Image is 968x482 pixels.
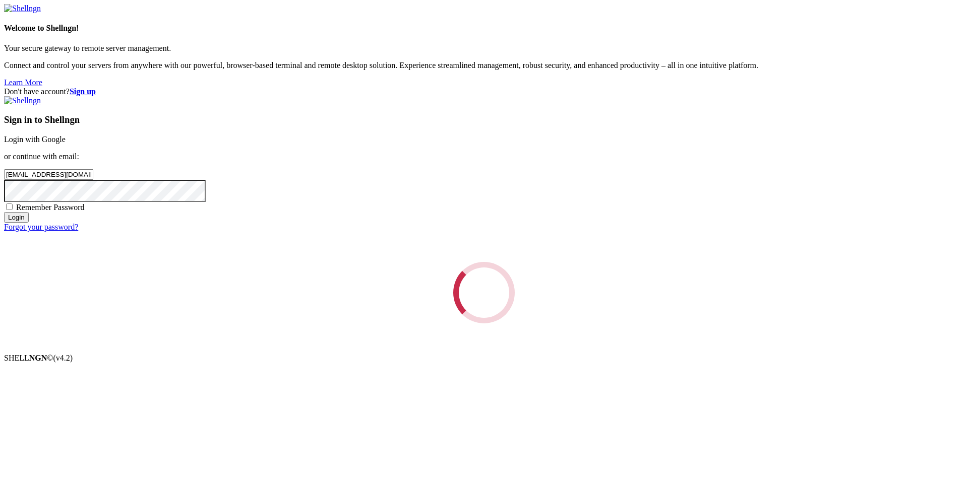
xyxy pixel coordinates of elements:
input: Email address [4,169,93,180]
span: Remember Password [16,203,85,212]
img: Shellngn [4,4,41,13]
b: NGN [29,354,47,362]
div: Loading... [453,262,515,323]
span: 4.2.0 [53,354,73,362]
div: Don't have account? [4,87,964,96]
input: Remember Password [6,203,13,210]
h4: Welcome to Shellngn! [4,24,964,33]
p: or continue with email: [4,152,964,161]
a: Learn More [4,78,42,87]
p: Connect and control your servers from anywhere with our powerful, browser-based terminal and remo... [4,61,964,70]
a: Forgot your password? [4,223,78,231]
h3: Sign in to Shellngn [4,114,964,125]
a: Sign up [70,87,96,96]
a: Login with Google [4,135,66,144]
span: SHELL © [4,354,73,362]
img: Shellngn [4,96,41,105]
input: Login [4,212,29,223]
p: Your secure gateway to remote server management. [4,44,964,53]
